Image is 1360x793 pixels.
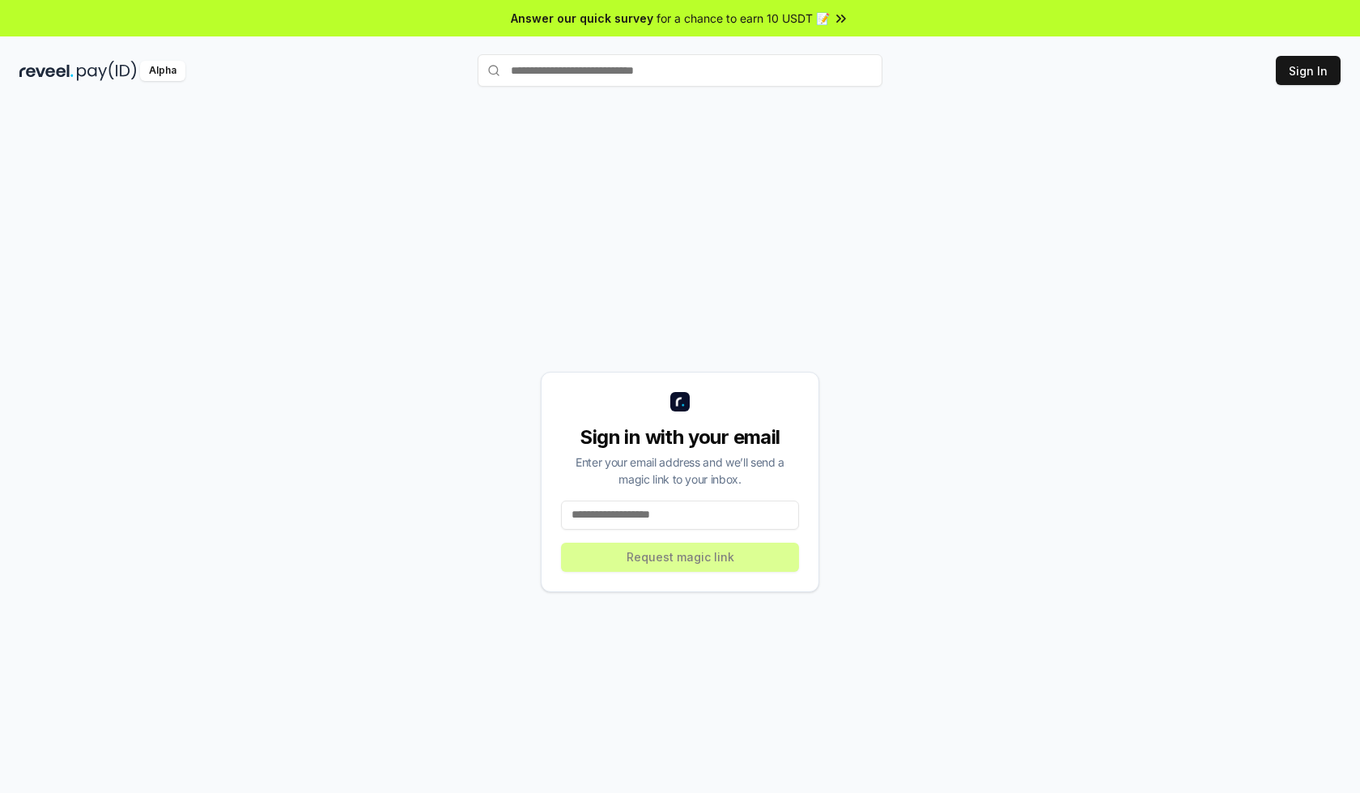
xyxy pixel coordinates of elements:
[1276,56,1341,85] button: Sign In
[77,61,137,81] img: pay_id
[19,61,74,81] img: reveel_dark
[561,424,799,450] div: Sign in with your email
[511,10,653,27] span: Answer our quick survey
[657,10,830,27] span: for a chance to earn 10 USDT 📝
[561,454,799,488] div: Enter your email address and we’ll send a magic link to your inbox.
[140,61,185,81] div: Alpha
[670,392,690,411] img: logo_small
